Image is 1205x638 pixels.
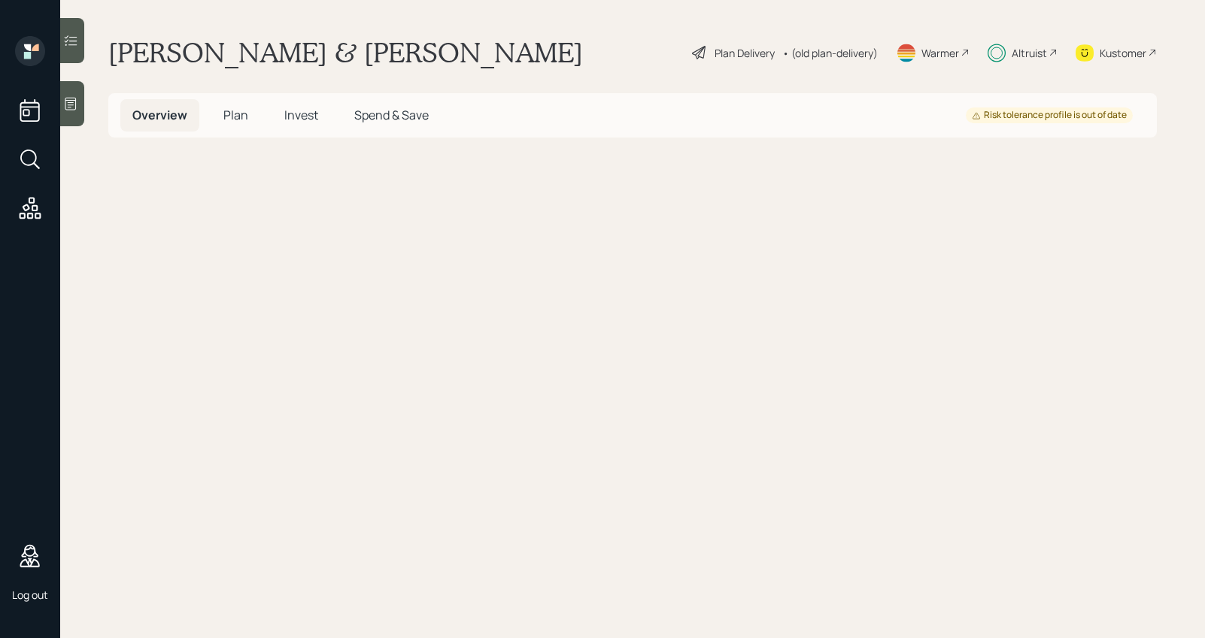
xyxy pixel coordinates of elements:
span: Spend & Save [354,107,429,123]
div: • (old plan-delivery) [782,45,878,61]
div: Log out [12,588,48,602]
div: Risk tolerance profile is out of date [972,109,1127,122]
div: Warmer [921,45,959,61]
span: Overview [132,107,187,123]
h1: [PERSON_NAME] & [PERSON_NAME] [108,36,583,69]
div: Kustomer [1100,45,1146,61]
span: Plan [223,107,248,123]
div: Altruist [1012,45,1047,61]
span: Invest [284,107,318,123]
div: Plan Delivery [715,45,775,61]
